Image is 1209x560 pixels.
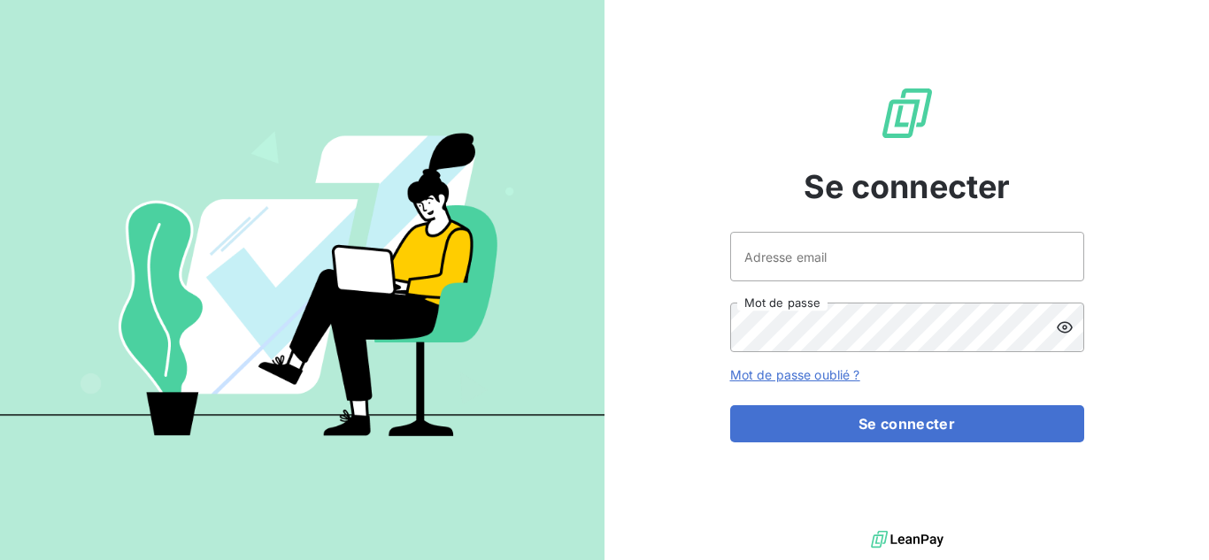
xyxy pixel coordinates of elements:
[879,85,936,142] img: Logo LeanPay
[730,367,860,382] a: Mot de passe oublié ?
[730,405,1084,442] button: Se connecter
[804,163,1011,211] span: Se connecter
[871,526,943,553] img: logo
[730,232,1084,281] input: placeholder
